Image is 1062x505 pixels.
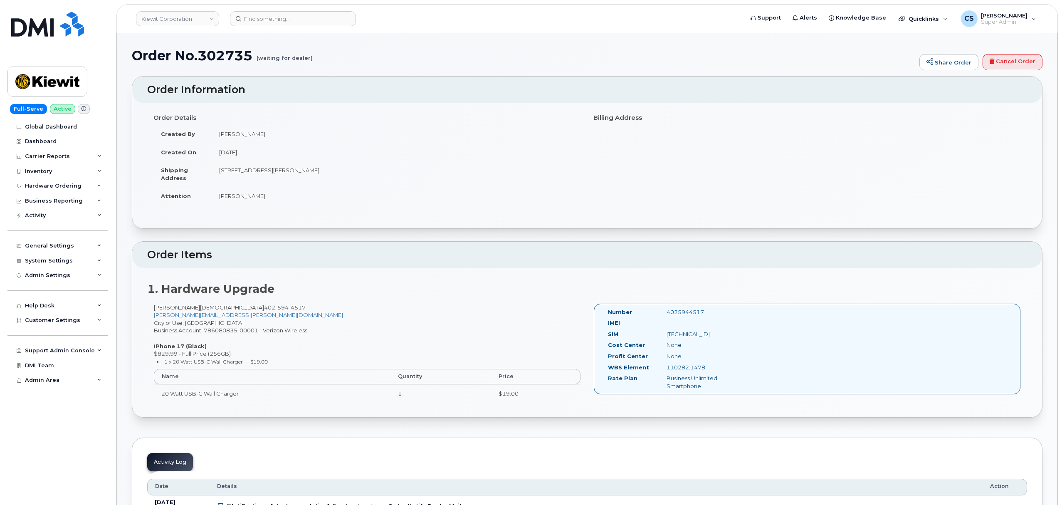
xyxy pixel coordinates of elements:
[608,330,618,338] label: SIM
[660,364,743,371] div: 110282.1478
[491,369,580,384] th: Price
[983,479,1027,495] th: Action
[608,352,648,360] label: Profit Center
[660,352,743,360] div: None
[390,369,491,384] th: Quantity
[132,48,915,63] h1: Order No.302735
[608,374,637,382] label: Rate Plan
[390,384,491,403] td: 1
[257,48,313,61] small: (waiting for dealer)
[212,161,581,187] td: [STREET_ADDRESS][PERSON_NAME]
[161,167,188,181] strong: Shipping Address
[608,341,645,349] label: Cost Center
[212,187,581,205] td: [PERSON_NAME]
[154,369,390,384] th: Name
[608,364,649,371] label: WBS Element
[161,149,196,156] strong: Created On
[212,125,581,143] td: [PERSON_NAME]
[660,341,743,349] div: None
[147,249,1027,261] h2: Order Items
[154,384,390,403] td: 20 Watt USB-C Wall Charger
[608,308,632,316] label: Number
[155,483,168,490] span: Date
[1026,469,1056,499] iframe: Messenger Launcher
[153,114,581,121] h4: Order Details
[660,308,743,316] div: 4025944517
[608,319,620,327] label: IMEI
[147,282,274,296] strong: 1. Hardware Upgrade
[161,131,195,137] strong: Created By
[212,143,581,161] td: [DATE]
[983,54,1042,71] a: Cancel Order
[147,84,1027,96] h2: Order Information
[593,114,1021,121] h4: Billing Address
[491,384,580,403] td: $19.00
[154,312,343,318] a: [PERSON_NAME][EMAIL_ADDRESS][PERSON_NAME][DOMAIN_NAME]
[164,359,268,365] small: 1 x 20 Watt USB-C Wall Charger — $19.00
[289,304,306,311] span: 4517
[161,193,191,199] strong: Attention
[919,54,978,71] a: Share Order
[275,304,289,311] span: 594
[154,343,207,349] strong: iPhone 17 (Black)
[264,304,306,311] span: 402
[660,374,743,390] div: Business Unlimited Smartphone
[147,304,587,410] div: [PERSON_NAME][DEMOGRAPHIC_DATA] City of Use: [GEOGRAPHIC_DATA] Business Account: 786080835-00001 ...
[660,330,743,338] div: [TECHNICAL_ID]
[217,483,237,490] span: Details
